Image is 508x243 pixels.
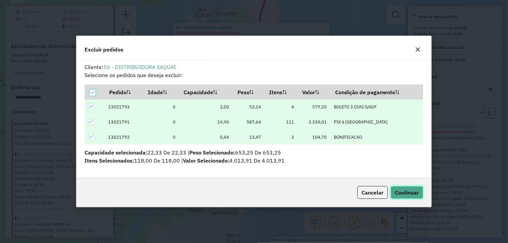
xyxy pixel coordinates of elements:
[362,189,384,196] span: Cancelar
[391,186,423,199] button: Continuar
[85,157,423,165] p: 4.013,91 De 4.013,91
[298,130,330,145] td: 104,70
[105,130,144,145] td: 13021792
[265,85,298,99] th: Itens
[183,157,229,164] span: Valor Selecionado:
[179,85,233,99] th: Capacidade
[85,157,134,164] span: Itens Selecionados:
[330,130,423,145] td: BONIFICACAO
[103,64,176,70] a: 56 - DISTRIBUIDORA SAQUAI
[179,114,233,130] td: 19,90
[105,114,144,130] td: 13021791
[265,99,298,114] td: 4
[85,71,423,79] p: Selecione os pedidos que deseja excluir:
[143,85,179,99] th: Idade
[233,85,265,99] th: Peso
[143,114,179,130] td: 0
[143,130,179,145] td: 0
[330,114,423,130] td: PIX à [GEOGRAPHIC_DATA]
[179,99,233,114] td: 2,00
[179,130,233,145] td: 0,44
[265,130,298,145] td: 3
[85,148,423,157] p: 22,33 De 22,33 | 653,25 De 653,25
[395,189,419,196] span: Continuar
[233,130,265,145] td: 13,47
[85,149,147,156] span: Capacidade selecionada:
[330,85,423,99] th: Condição de pagamento
[298,114,330,130] td: 3.330,01
[85,64,176,70] span: Cliente:
[265,114,298,130] td: 111
[330,99,423,114] td: BOLETO 3 DIAS S/ADF
[298,85,330,99] th: Valor
[189,149,235,156] span: Peso Selecionado:
[85,157,183,164] span: 118,00 De 118,00 |
[105,99,144,114] td: 13021793
[85,45,123,54] span: Excluir pedidos
[298,99,330,114] td: 579,20
[233,99,265,114] td: 52,14
[105,85,144,99] th: Pedido
[143,99,179,114] td: 0
[233,114,265,130] td: 587,64
[357,186,388,199] button: Cancelar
